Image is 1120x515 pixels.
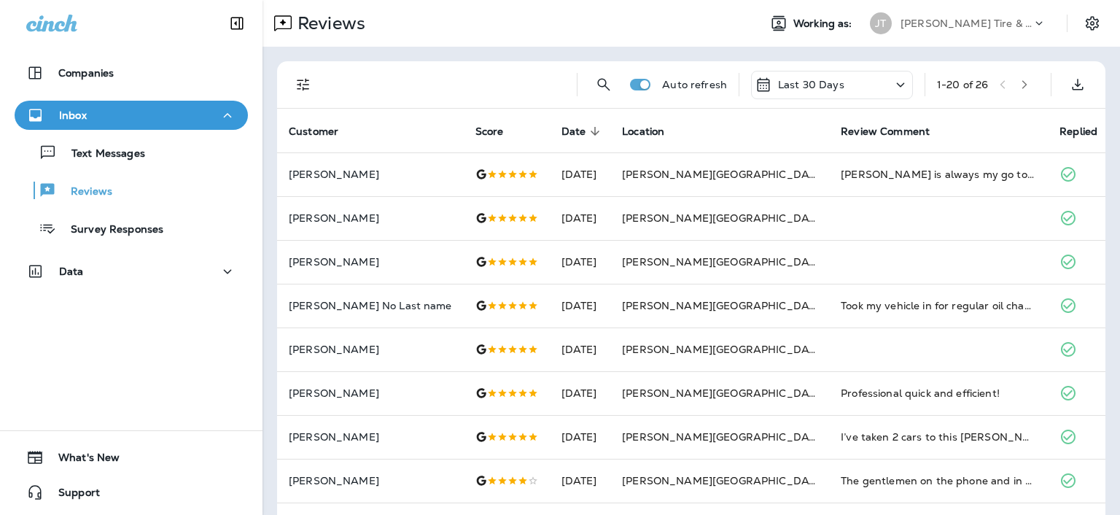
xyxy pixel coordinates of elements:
p: [PERSON_NAME] [289,169,452,180]
button: Companies [15,58,248,88]
td: [DATE] [550,459,611,503]
p: [PERSON_NAME] Tire & Auto [901,18,1032,29]
button: What's New [15,443,248,472]
div: I’ve taken 2 cars to this Jensen location and they have always been helpful and friendly. They do... [841,430,1036,444]
button: Support [15,478,248,507]
span: [PERSON_NAME][GEOGRAPHIC_DATA] [622,343,825,356]
td: [DATE] [550,196,611,240]
span: [PERSON_NAME][GEOGRAPHIC_DATA] [622,387,825,400]
span: Date [561,125,586,138]
p: Last 30 Days [778,79,844,90]
p: [PERSON_NAME] [289,475,452,487]
button: Search Reviews [589,70,618,99]
span: What's New [44,452,120,469]
button: Filters [289,70,318,99]
button: Export as CSV [1063,70,1092,99]
span: Replied [1059,125,1116,138]
span: [PERSON_NAME][GEOGRAPHIC_DATA] [622,299,825,312]
p: [PERSON_NAME] [289,344,452,355]
button: Inbox [15,101,248,130]
button: Text Messages [15,137,248,168]
button: Settings [1079,10,1105,36]
span: Review Comment [841,125,949,138]
td: [DATE] [550,284,611,328]
span: Customer [289,125,338,138]
p: Reviews [292,12,365,34]
td: [DATE] [550,415,611,459]
span: Location [622,125,664,138]
span: Support [44,487,100,504]
div: JT [870,12,892,34]
div: The gentlemen on the phone and in person were very helpful and polite. It was done when they said... [841,473,1036,488]
span: Customer [289,125,357,138]
span: Replied [1059,125,1097,138]
span: [PERSON_NAME][GEOGRAPHIC_DATA] [622,168,825,181]
p: Text Messages [57,147,145,161]
p: Survey Responses [56,223,163,237]
div: Jensen is always my go to, excellent service reasonable rates [841,167,1036,182]
span: Score [475,125,504,138]
p: [PERSON_NAME] No Last name [289,300,452,311]
span: Score [475,125,523,138]
td: [DATE] [550,371,611,415]
p: [PERSON_NAME] [289,387,452,399]
p: Data [59,266,84,277]
span: [PERSON_NAME][GEOGRAPHIC_DATA] [622,430,825,444]
p: Auto refresh [662,79,727,90]
span: [PERSON_NAME][GEOGRAPHIC_DATA] [622,255,825,268]
td: [DATE] [550,328,611,371]
td: [DATE] [550,240,611,284]
button: Survey Responses [15,213,248,244]
button: Collapse Sidebar [217,9,257,38]
p: [PERSON_NAME] [289,256,452,268]
p: [PERSON_NAME] [289,212,452,224]
span: [PERSON_NAME][GEOGRAPHIC_DATA] [622,212,825,225]
td: [DATE] [550,152,611,196]
p: [PERSON_NAME] [289,431,452,443]
span: [PERSON_NAME][GEOGRAPHIC_DATA] [622,474,825,487]
span: Working as: [793,18,855,30]
p: Companies [58,67,114,79]
div: Professional quick and efficient! [841,386,1036,400]
div: Took my vehicle in for regular oil change/tire rotation maintenance. Jacob and staff serviced my ... [841,298,1036,313]
p: Inbox [59,109,87,121]
p: Reviews [56,185,112,199]
button: Reviews [15,175,248,206]
span: Location [622,125,683,138]
div: 1 - 20 of 26 [937,79,988,90]
button: Data [15,257,248,286]
span: Review Comment [841,125,930,138]
span: Date [561,125,605,138]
